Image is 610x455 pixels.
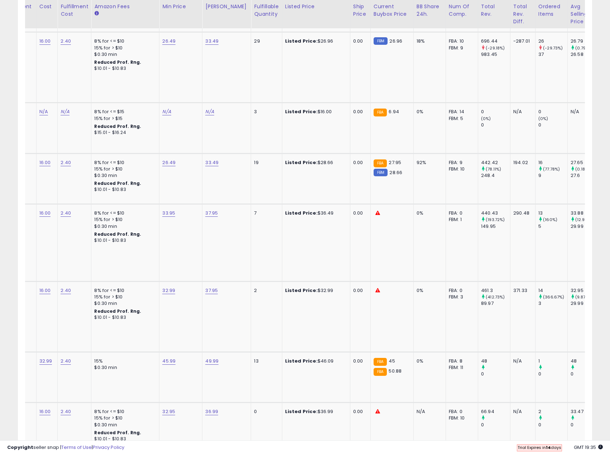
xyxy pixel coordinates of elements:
[481,422,510,428] div: 0
[538,408,567,415] div: 2
[285,3,347,10] div: Listed Price
[162,108,171,115] a: N/A
[353,38,365,44] div: 0.00
[449,294,472,300] div: FBM: 3
[61,159,71,166] a: 2.40
[39,38,51,45] a: 16.00
[94,287,154,294] div: 8% for <= $10
[94,308,141,314] b: Reduced Prof. Rng.
[61,444,92,451] a: Terms of Use
[481,51,510,58] div: 983.45
[285,38,345,44] div: $26.96
[205,210,218,217] a: 37.95
[481,210,510,216] div: 440.43
[39,210,51,217] a: 16.00
[94,358,154,364] div: 15%
[205,108,214,115] a: N/A
[61,210,71,217] a: 2.40
[571,287,600,294] div: 32.95
[285,38,318,44] b: Listed Price:
[205,358,218,365] a: 49.99
[449,210,472,216] div: FBA: 0
[389,368,402,374] span: 50.88
[374,169,388,176] small: FBM
[374,358,387,366] small: FBA
[574,444,603,451] span: 2025-09-7 19:35 GMT
[61,287,71,294] a: 2.40
[94,10,99,17] small: Amazon Fees.
[39,408,51,415] a: 16.00
[417,210,440,216] div: 0%
[543,294,564,300] small: (366.67%)
[374,368,387,376] small: FBA
[449,364,472,371] div: FBM: 11
[205,159,218,166] a: 33.49
[513,38,530,44] div: -287.01
[94,38,154,44] div: 8% for <= $10
[285,159,318,166] b: Listed Price:
[417,408,440,415] div: N/A
[285,287,318,294] b: Listed Price:
[538,109,567,115] div: 0
[94,300,154,307] div: $0.30 min
[94,66,154,72] div: $10.01 - $10.83
[254,109,276,115] div: 3
[94,210,154,216] div: 8% for <= $10
[486,217,505,222] small: (193.72%)
[481,122,510,128] div: 0
[162,358,176,365] a: 45.99
[538,159,567,166] div: 16
[94,159,154,166] div: 8% for <= $10
[481,371,510,377] div: 0
[513,159,530,166] div: 194.02
[481,116,491,121] small: (0%)
[94,180,141,186] b: Reduced Prof. Rng.
[94,430,141,436] b: Reduced Prof. Rng.
[61,408,71,415] a: 2.40
[449,109,472,115] div: FBA: 14
[449,216,472,223] div: FBM: 1
[538,38,567,44] div: 26
[417,109,440,115] div: 0%
[39,287,51,294] a: 16.00
[389,358,395,364] span: 45
[7,444,124,451] div: seller snap | |
[94,294,154,300] div: 15% for > $10
[538,116,548,121] small: (0%)
[513,210,530,216] div: 290.48
[94,223,154,230] div: $0.30 min
[7,444,33,451] strong: Copyright
[94,172,154,179] div: $0.30 min
[538,358,567,364] div: 1
[481,300,510,307] div: 89.97
[39,358,52,365] a: 32.99
[449,3,475,18] div: Num of Comp.
[94,3,156,10] div: Amazon Fees
[285,108,318,115] b: Listed Price:
[575,217,592,222] small: (12.97%)
[571,422,600,428] div: 0
[254,38,276,44] div: 29
[39,159,51,166] a: 16.00
[162,287,175,294] a: 32.99
[205,3,248,10] div: [PERSON_NAME]
[538,287,567,294] div: 14
[449,166,472,172] div: FBM: 10
[571,38,600,44] div: 26.79
[481,287,510,294] div: 461.3
[254,159,276,166] div: 19
[571,371,600,377] div: 0
[285,358,318,364] b: Listed Price:
[374,159,387,167] small: FBA
[538,371,567,377] div: 0
[513,358,530,364] div: N/A
[546,445,551,450] b: 14
[205,38,218,45] a: 33.49
[513,109,530,115] div: N/A
[94,364,154,371] div: $0.30 min
[449,408,472,415] div: FBA: 0
[571,51,600,58] div: 26.58
[417,3,443,18] div: BB Share 24h.
[353,3,368,18] div: Ship Price
[486,294,505,300] small: (412.73%)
